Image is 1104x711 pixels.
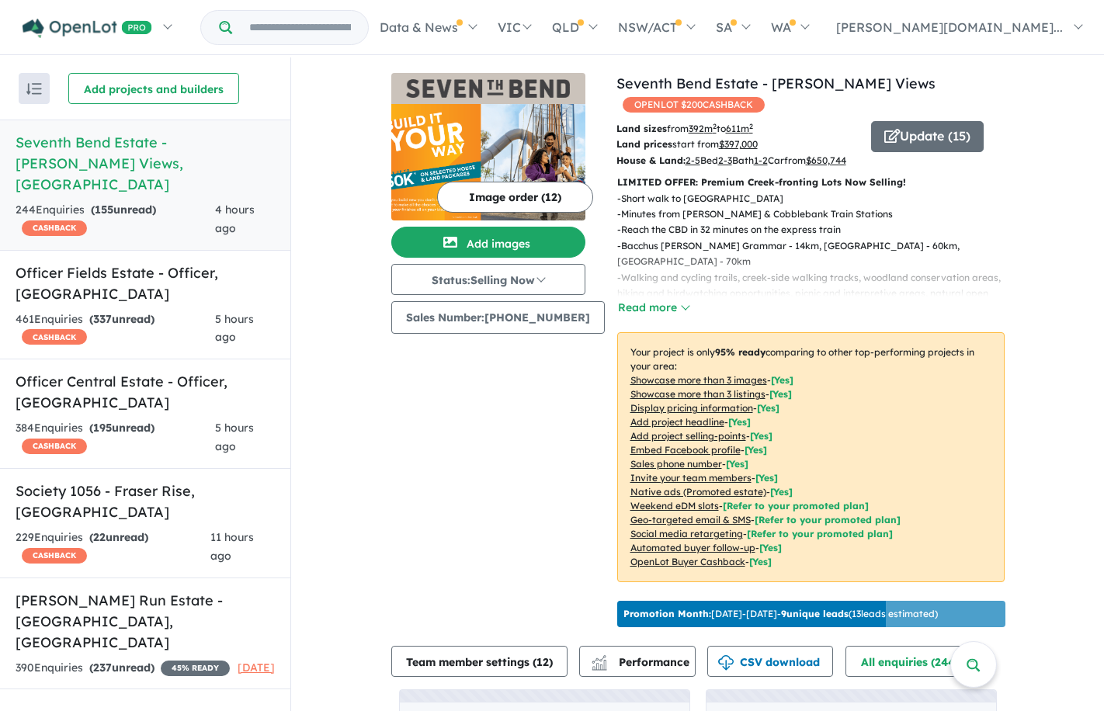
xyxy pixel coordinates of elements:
[89,530,148,544] strong: ( unread)
[22,548,87,564] span: CASHBACK
[215,421,254,453] span: 5 hours ago
[616,154,686,166] b: House & Land:
[617,299,690,317] button: Read more
[781,608,849,619] b: 9 unique leads
[617,191,1017,206] p: - Short walk to [GEOGRAPHIC_DATA]
[617,270,1017,317] p: - Walking and cycling trails, creek-side walking tracks, woodland conservation areas, hiking and ...
[16,262,275,304] h5: Officer Fields Estate - Officer , [GEOGRAPHIC_DATA]
[769,388,792,400] span: [ Yes ]
[22,329,87,345] span: CASHBACK
[689,123,717,134] u: 392 m
[93,661,112,675] span: 237
[391,104,585,220] img: Seventh Bend Estate - Weir Views
[718,154,732,166] u: 2-3
[437,182,593,213] button: Image order (12)
[235,11,365,44] input: Try estate name, suburb, builder or developer
[718,655,734,671] img: download icon
[16,529,210,566] div: 229 Enquir ies
[161,661,230,676] span: 45 % READY
[717,123,753,134] span: to
[630,458,722,470] u: Sales phone number
[210,530,254,563] span: 11 hours ago
[726,123,753,134] u: 611 m
[616,121,859,137] p: from
[845,646,986,677] button: All enquiries (244)
[215,203,255,235] span: 4 hours ago
[686,154,700,166] u: 2-5
[579,646,696,677] button: Performance
[617,206,1017,222] p: - Minutes from [PERSON_NAME] & Cobblebank Train Stations
[759,542,782,553] span: [Yes]
[592,655,606,664] img: line-chart.svg
[616,75,936,92] a: Seventh Bend Estate - [PERSON_NAME] Views
[728,416,751,428] span: [ Yes ]
[616,138,672,150] b: Land prices
[616,123,667,134] b: Land sizes
[536,655,549,669] span: 12
[757,402,779,414] span: [ Yes ]
[16,201,215,238] div: 244 Enquir ies
[95,203,113,217] span: 155
[754,154,768,166] u: 1-2
[745,444,767,456] span: [ Yes ]
[93,530,106,544] span: 22
[16,371,275,413] h5: Officer Central Estate - Officer , [GEOGRAPHIC_DATA]
[391,264,585,295] button: Status:Selling Now
[391,646,568,677] button: Team member settings (12)
[749,556,772,567] span: [Yes]
[16,310,215,348] div: 461 Enquir ies
[707,646,833,677] button: CSV download
[89,661,154,675] strong: ( unread)
[770,486,793,498] span: [Yes]
[750,430,772,442] span: [ Yes ]
[22,439,87,454] span: CASHBACK
[836,19,1063,35] span: [PERSON_NAME][DOMAIN_NAME]...
[630,542,755,553] u: Automated buyer follow-up
[755,472,778,484] span: [ Yes ]
[93,312,112,326] span: 337
[623,608,711,619] b: Promotion Month:
[16,659,230,678] div: 390 Enquir ies
[871,121,984,152] button: Update (15)
[26,83,42,95] img: sort.svg
[806,154,846,166] u: $ 650,744
[713,122,717,130] sup: 2
[630,528,743,539] u: Social media retargeting
[723,500,869,512] span: [Refer to your promoted plan]
[594,655,689,669] span: Performance
[749,122,753,130] sup: 2
[726,458,748,470] span: [ Yes ]
[89,312,154,326] strong: ( unread)
[391,73,585,220] a: Seventh Bend Estate - Weir Views LogoSeventh Bend Estate - Weir Views
[630,402,753,414] u: Display pricing information
[16,480,275,522] h5: Society 1056 - Fraser Rise , [GEOGRAPHIC_DATA]
[630,556,745,567] u: OpenLot Buyer Cashback
[616,153,859,168] p: Bed Bath Car from
[630,416,724,428] u: Add project headline
[68,73,239,104] button: Add projects and builders
[617,222,1017,238] p: - Reach the CBD in 32 minutes on the express train
[16,590,275,653] h5: [PERSON_NAME] Run Estate - [GEOGRAPHIC_DATA] , [GEOGRAPHIC_DATA]
[617,332,1005,582] p: Your project is only comparing to other top-performing projects in your area: - - - - - - - - - -...
[93,421,112,435] span: 195
[755,514,901,525] span: [Refer to your promoted plan]
[391,227,585,258] button: Add images
[91,203,156,217] strong: ( unread)
[630,430,746,442] u: Add project selling-points
[16,132,275,195] h5: Seventh Bend Estate - [PERSON_NAME] Views , [GEOGRAPHIC_DATA]
[630,374,767,386] u: Showcase more than 3 images
[715,346,766,358] b: 95 % ready
[391,301,605,334] button: Sales Number:[PHONE_NUMBER]
[23,19,152,38] img: Openlot PRO Logo White
[719,138,758,150] u: $ 397,000
[630,500,719,512] u: Weekend eDM slots
[623,97,765,113] span: OPENLOT $ 200 CASHBACK
[398,79,579,98] img: Seventh Bend Estate - Weir Views Logo
[630,486,766,498] u: Native ads (Promoted estate)
[22,220,87,236] span: CASHBACK
[617,238,1017,270] p: - Bacchus [PERSON_NAME] Grammar - 14km, [GEOGRAPHIC_DATA] - 60km, [GEOGRAPHIC_DATA] - 70km
[630,514,751,525] u: Geo-targeted email & SMS
[617,175,1005,190] p: LIMITED OFFER: Premium Creek-fronting Lots Now Selling!
[238,661,275,675] span: [DATE]
[623,607,938,621] p: [DATE] - [DATE] - ( 13 leads estimated)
